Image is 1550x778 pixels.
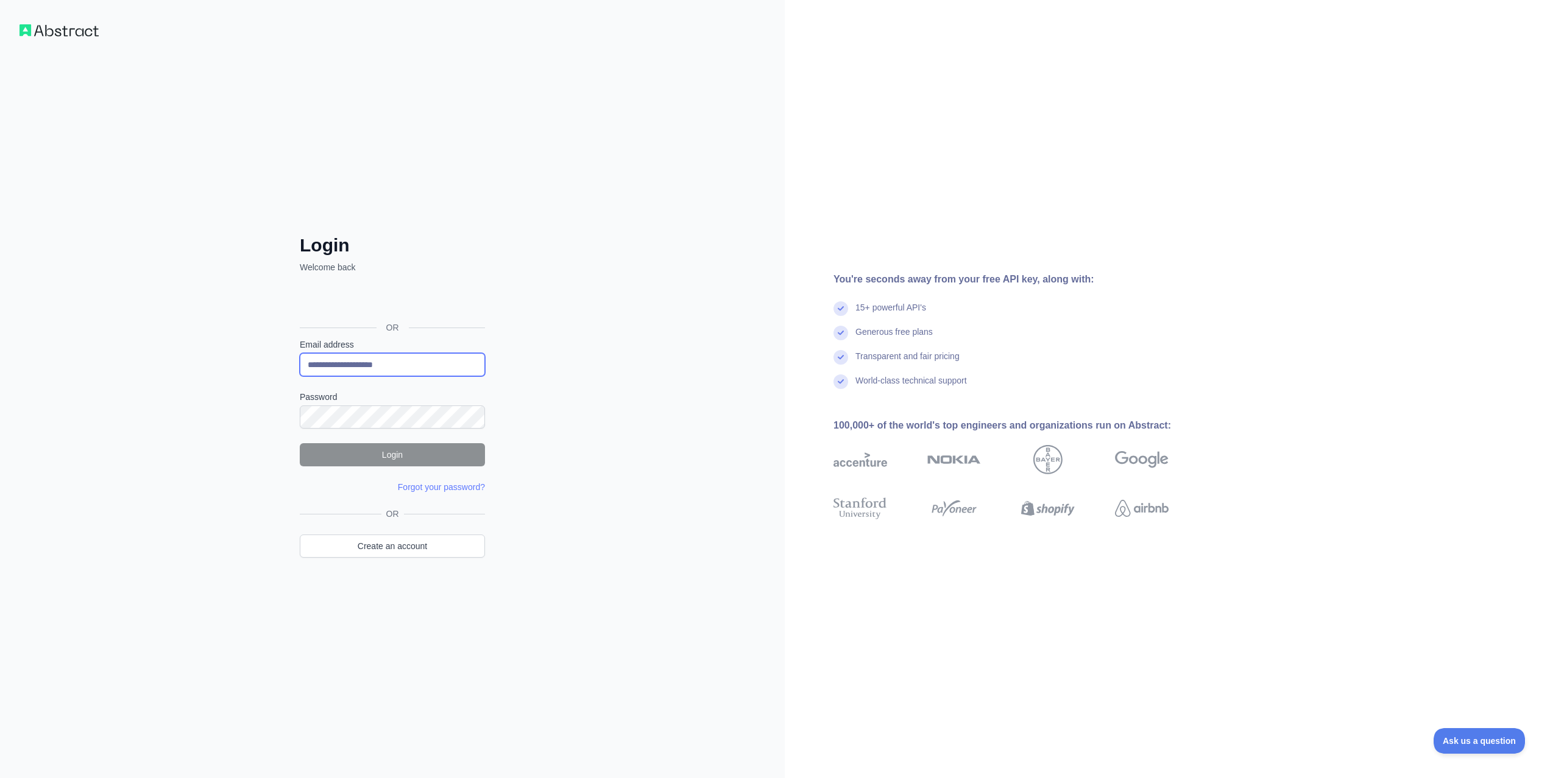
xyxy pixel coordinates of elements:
span: OR [381,508,404,520]
div: 100,000+ of the world's top engineers and organizations run on Abstract: [833,418,1208,433]
img: shopify [1021,495,1075,522]
img: check mark [833,350,848,365]
img: accenture [833,445,887,474]
img: airbnb [1115,495,1169,522]
img: stanford university [833,495,887,522]
label: Email address [300,338,485,351]
img: check mark [833,326,848,340]
img: check mark [833,374,848,389]
button: Login [300,443,485,466]
h2: Login [300,234,485,256]
label: Password [300,391,485,403]
iframe: Sign in with Google Button [294,287,489,314]
div: Generous free plans [855,326,933,350]
a: Create an account [300,534,485,558]
img: check mark [833,301,848,316]
img: google [1115,445,1169,474]
div: Transparent and fair pricing [855,350,960,374]
a: Forgot your password? [398,482,485,492]
img: nokia [927,445,981,474]
img: Workflow [19,24,99,37]
div: 15+ powerful API's [855,301,926,326]
img: payoneer [927,495,981,522]
div: You're seconds away from your free API key, along with: [833,272,1208,287]
div: World-class technical support [855,374,967,399]
img: bayer [1033,445,1063,474]
span: OR [377,321,409,334]
iframe: Toggle Customer Support [1434,728,1526,754]
p: Welcome back [300,261,485,273]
